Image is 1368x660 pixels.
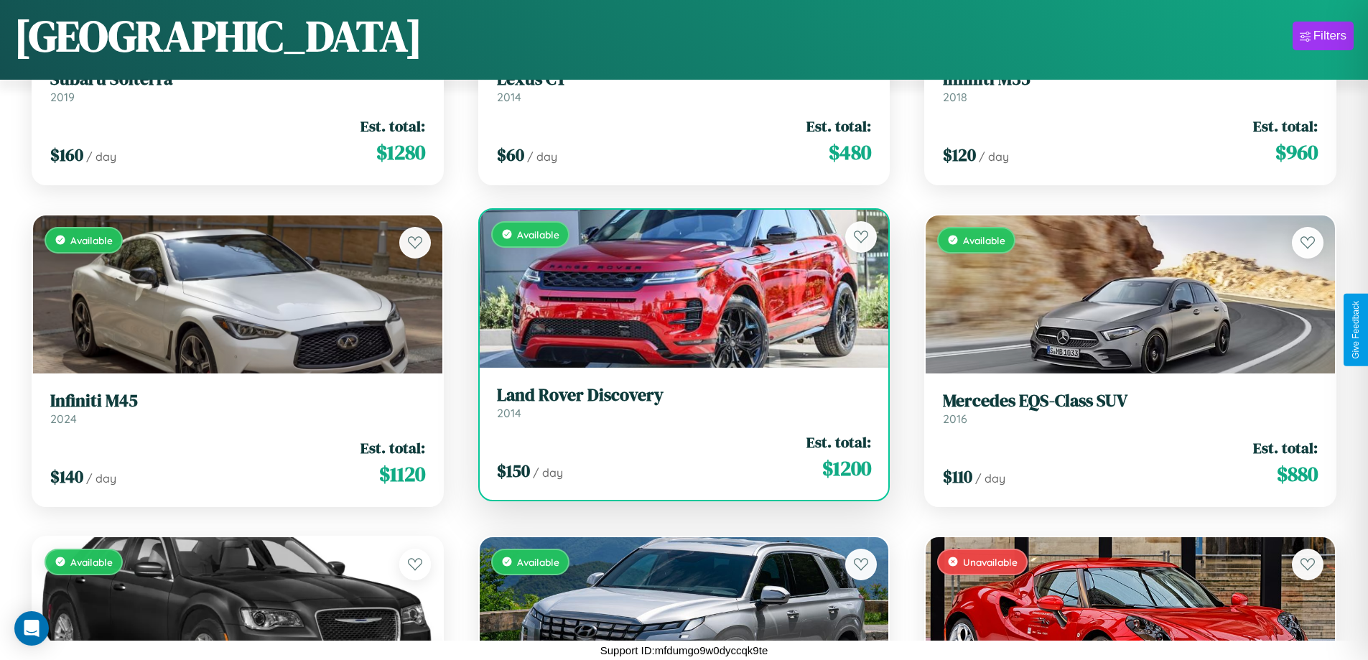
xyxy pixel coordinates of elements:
[943,143,976,167] span: $ 120
[86,149,116,164] span: / day
[70,234,113,246] span: Available
[806,432,871,452] span: Est. total:
[50,69,425,104] a: Subaru Solterra2019
[975,471,1005,485] span: / day
[943,391,1318,426] a: Mercedes EQS-Class SUV2016
[497,385,872,420] a: Land Rover Discovery2014
[50,391,425,412] h3: Infiniti M45
[1313,29,1346,43] div: Filters
[360,116,425,136] span: Est. total:
[376,138,425,167] span: $ 1280
[50,69,425,90] h3: Subaru Solterra
[14,611,49,646] div: Open Intercom Messenger
[497,459,530,483] span: $ 150
[943,391,1318,412] h3: Mercedes EQS-Class SUV
[533,465,563,480] span: / day
[497,69,872,90] h3: Lexus CT
[1351,301,1361,359] div: Give Feedback
[517,556,559,568] span: Available
[943,90,967,104] span: 2018
[1293,22,1354,50] button: Filters
[527,149,557,164] span: / day
[86,471,116,485] span: / day
[14,6,422,65] h1: [GEOGRAPHIC_DATA]
[497,90,521,104] span: 2014
[360,437,425,458] span: Est. total:
[822,454,871,483] span: $ 1200
[50,143,83,167] span: $ 160
[497,143,524,167] span: $ 60
[979,149,1009,164] span: / day
[963,234,1005,246] span: Available
[943,412,967,426] span: 2016
[963,556,1018,568] span: Unavailable
[497,406,521,420] span: 2014
[943,69,1318,90] h3: Infiniti M35
[1277,460,1318,488] span: $ 880
[497,385,872,406] h3: Land Rover Discovery
[497,69,872,104] a: Lexus CT2014
[600,641,768,660] p: Support ID: mfdumgo9w0dyccqk9te
[50,90,75,104] span: 2019
[943,69,1318,104] a: Infiniti M352018
[806,116,871,136] span: Est. total:
[1253,437,1318,458] span: Est. total:
[50,391,425,426] a: Infiniti M452024
[829,138,871,167] span: $ 480
[50,412,77,426] span: 2024
[517,228,559,241] span: Available
[1275,138,1318,167] span: $ 960
[943,465,972,488] span: $ 110
[1253,116,1318,136] span: Est. total:
[379,460,425,488] span: $ 1120
[70,556,113,568] span: Available
[50,465,83,488] span: $ 140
